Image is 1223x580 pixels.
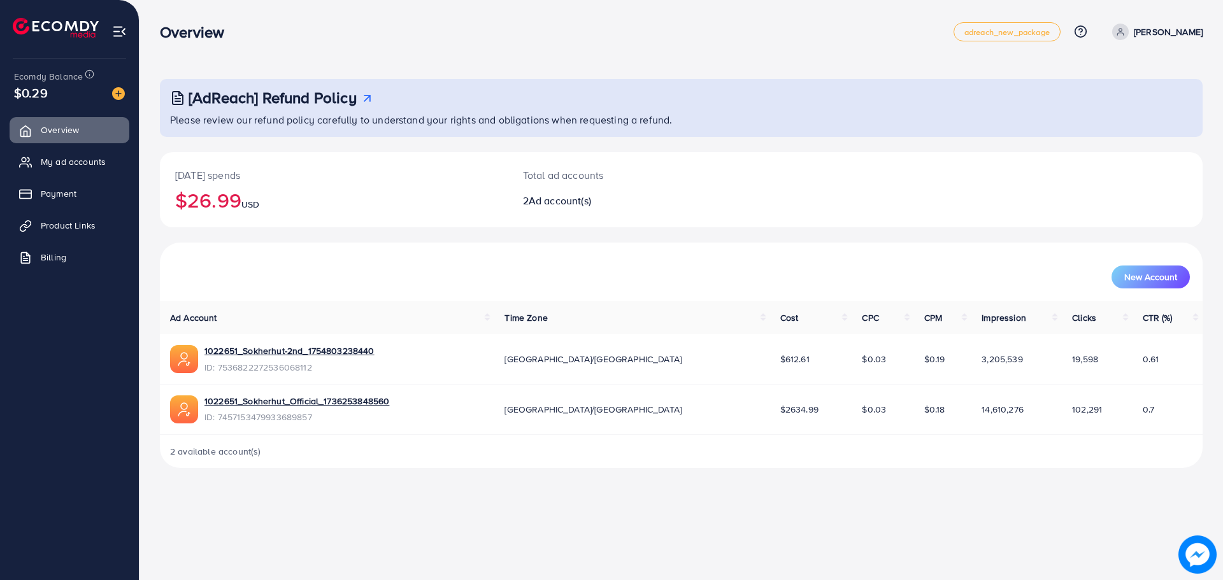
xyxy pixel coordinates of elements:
a: Billing [10,244,129,270]
button: New Account [1112,265,1190,288]
span: USD [241,198,259,211]
span: Ad Account [170,311,217,324]
span: My ad accounts [41,155,106,168]
span: CPM [924,311,942,324]
span: [GEOGRAPHIC_DATA]/[GEOGRAPHIC_DATA] [504,403,682,416]
span: adreach_new_package [964,28,1050,36]
span: Cost [780,311,799,324]
span: Overview [41,124,79,136]
span: $0.03 [862,403,886,416]
a: Payment [10,181,129,206]
span: Product Links [41,219,96,232]
span: CPC [862,311,878,324]
span: $0.29 [14,83,48,102]
span: Billing [41,251,66,264]
h2: 2 [523,195,753,207]
span: ID: 7536822272536068112 [204,361,375,374]
span: [GEOGRAPHIC_DATA]/[GEOGRAPHIC_DATA] [504,353,682,365]
span: $0.18 [924,403,945,416]
p: Total ad accounts [523,167,753,183]
img: image [1178,535,1217,574]
span: $0.03 [862,353,886,365]
p: Please review our refund policy carefully to understand your rights and obligations when requesti... [170,112,1195,127]
span: 3,205,539 [982,353,1022,365]
p: [PERSON_NAME] [1134,24,1203,39]
span: 2 available account(s) [170,445,261,458]
span: ID: 7457153479933689857 [204,411,389,423]
span: 102,291 [1072,403,1102,416]
span: 14,610,276 [982,403,1024,416]
h2: $26.99 [175,188,492,212]
span: Time Zone [504,311,547,324]
span: $2634.99 [780,403,819,416]
a: Product Links [10,213,129,238]
span: Clicks [1072,311,1096,324]
img: ic-ads-acc.e4c84228.svg [170,395,198,423]
span: 19,598 [1072,353,1098,365]
span: Impression [982,311,1026,324]
span: 0.61 [1143,353,1159,365]
span: CTR (%) [1143,311,1173,324]
a: [PERSON_NAME] [1107,24,1203,40]
a: 1022651_Sokherhut_Official_1736253848560 [204,395,389,407]
span: Ecomdy Balance [14,70,83,83]
img: image [112,87,125,100]
a: 1022651_Sokherhut-2nd_1754803238440 [204,344,375,357]
span: Ad account(s) [529,194,591,208]
span: $0.19 [924,353,945,365]
h3: Overview [160,23,234,41]
span: New Account [1124,272,1177,281]
span: $612.61 [780,353,810,365]
a: adreach_new_package [954,22,1061,41]
img: ic-ads-acc.e4c84228.svg [170,345,198,373]
a: My ad accounts [10,149,129,174]
span: 0.7 [1143,403,1154,416]
span: Payment [41,187,76,200]
h3: [AdReach] Refund Policy [189,88,357,107]
a: Overview [10,117,129,143]
img: logo [13,18,99,38]
img: menu [112,24,127,39]
p: [DATE] spends [175,167,492,183]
